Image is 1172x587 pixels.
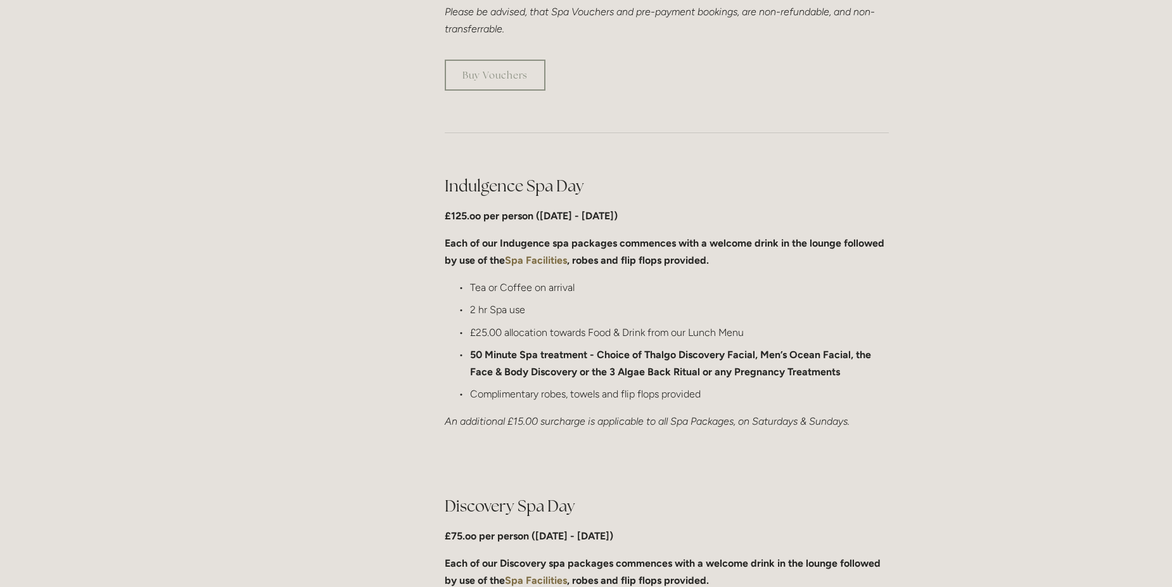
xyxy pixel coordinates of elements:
p: 2 hr Spa use [470,301,889,318]
p: £25.00 allocation towards Food & Drink from our Lunch Menu [470,324,889,341]
strong: 50 Minute Spa treatment - Choice of Thalgo Discovery Facial, Men’s Ocean Facial, the Face & Body ... [470,349,874,378]
a: Spa Facilities [505,574,567,586]
p: Tea or Coffee on arrival [470,279,889,296]
p: Complimentary robes, towels and flip flops provided [470,385,889,403]
strong: £75.oo per person ([DATE] - [DATE]) [445,530,613,542]
h2: Discovery Spa Day [445,495,889,517]
a: Spa Facilities [505,254,567,266]
a: Buy Vouchers [445,60,545,91]
strong: £125.oo per person ([DATE] - [DATE]) [445,210,618,222]
em: An additional £15.00 surcharge is applicable to all Spa Packages, on Saturdays & Sundays. [445,415,850,427]
strong: Each of our Discovery spa packages commences with a welcome drink in the lounge followed by use o... [445,557,883,586]
strong: Each of our Indugence spa packages commences with a welcome drink in the lounge followed by use o... [445,237,887,266]
em: Please be advised, that Spa Vouchers and pre-payment bookings, are non-refundable, and non-transf... [445,6,875,35]
strong: , robes and flip flops provided. [567,254,709,266]
strong: , robes and flip flops provided. [567,574,709,586]
h2: Indulgence Spa Day [445,175,889,197]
